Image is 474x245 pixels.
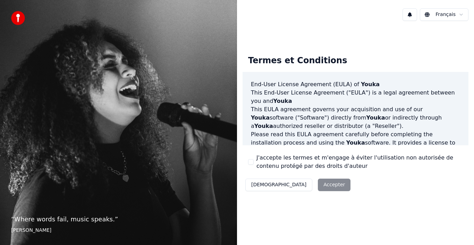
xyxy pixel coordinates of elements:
span: Youka [366,114,385,121]
span: Youka [361,81,380,88]
p: This End-User License Agreement ("EULA") is a legal agreement between you and [251,89,460,105]
p: This EULA agreement governs your acquisition and use of our software ("Software") directly from o... [251,105,460,130]
span: Youka [273,98,292,104]
p: Please read this EULA agreement carefully before completing the installation process and using th... [251,130,460,164]
p: “ Where words fail, music speaks. ” [11,214,226,224]
footer: [PERSON_NAME] [11,227,226,234]
span: Youka [346,139,365,146]
img: youka [11,11,25,25]
button: [DEMOGRAPHIC_DATA] [245,179,312,191]
span: Youka [254,123,273,129]
span: Youka [251,114,270,121]
h3: End-User License Agreement (EULA) of [251,80,460,89]
label: J'accepte les termes et m'engage à éviter l'utilisation non autorisée de contenu protégé par des ... [256,154,463,170]
div: Termes et Conditions [243,50,353,72]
